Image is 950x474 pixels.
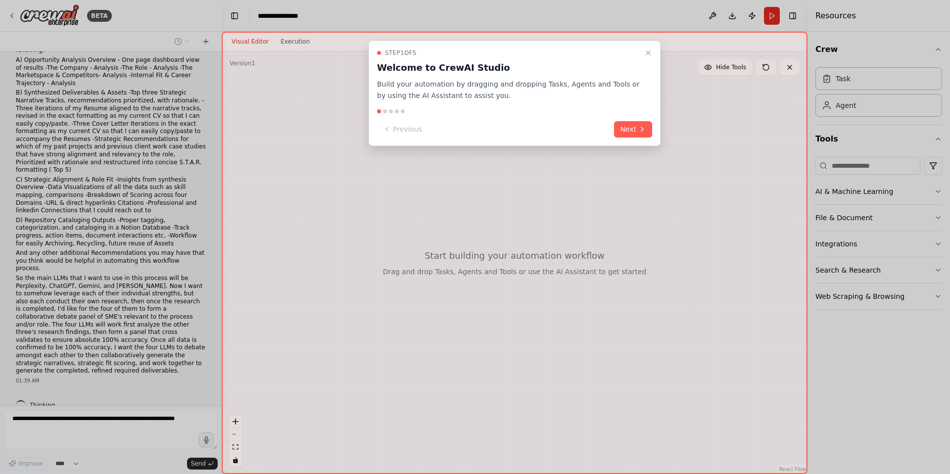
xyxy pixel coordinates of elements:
h3: Welcome to CrewAI Studio [377,61,640,75]
button: Close walkthrough [642,47,654,59]
button: Previous [377,121,428,138]
p: Build your automation by dragging and dropping Tasks, Agents and Tools or by using the AI Assista... [377,79,640,101]
span: Step 1 of 5 [385,49,417,57]
button: Hide left sidebar [228,9,241,23]
button: Next [614,121,652,138]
